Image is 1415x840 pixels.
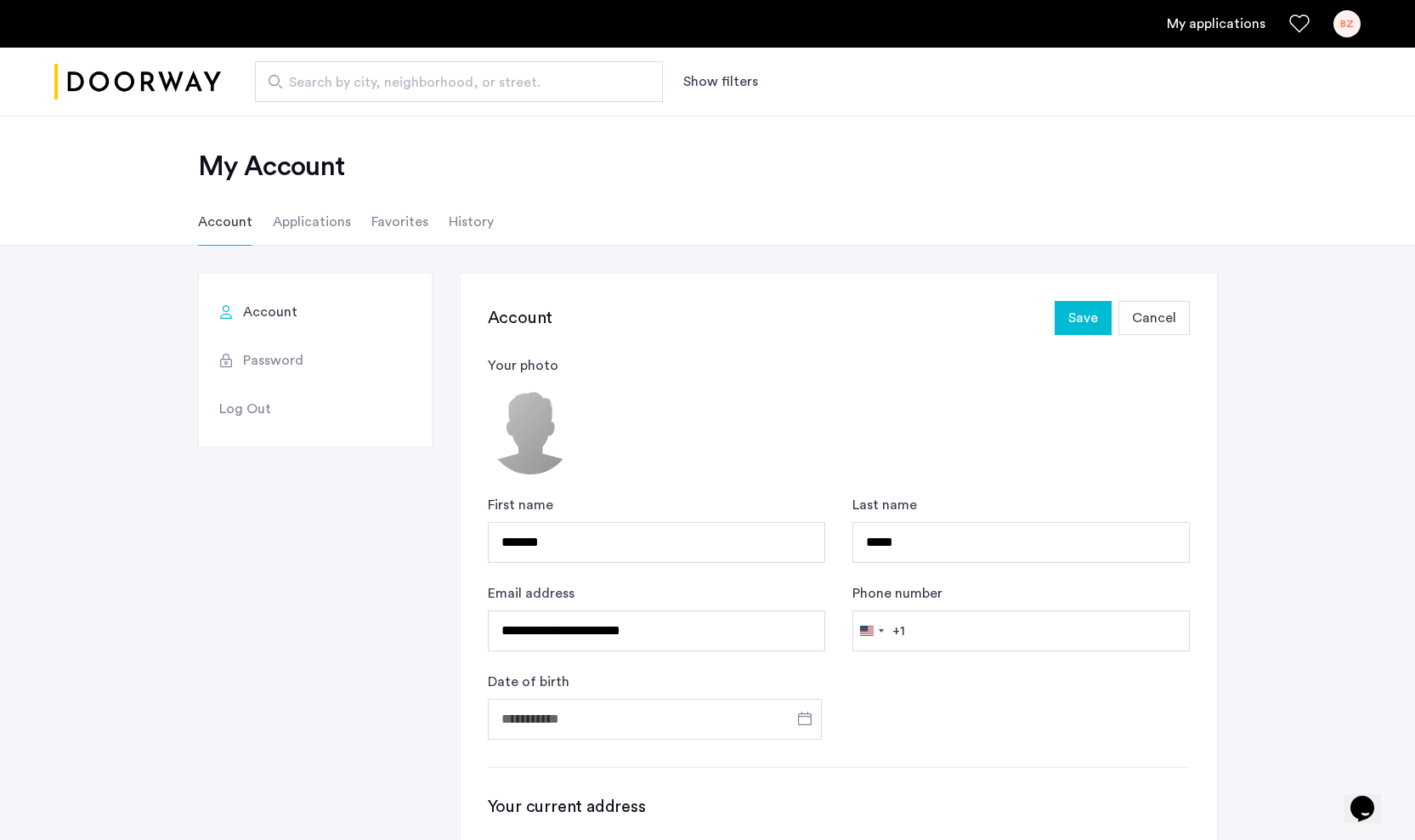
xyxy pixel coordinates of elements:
[1344,772,1398,823] iframe: chat widget
[54,50,221,114] a: Cazamio logo
[488,495,553,515] label: First name
[255,61,663,102] input: Apartment Search
[488,795,1190,819] h3: Your current address
[488,306,553,330] h3: Account
[243,302,297,322] span: Account
[54,50,221,114] img: logo
[1132,308,1176,328] span: Cancel
[852,583,942,604] label: Phone number
[371,198,428,246] li: Favorites
[1068,308,1098,328] span: Save
[243,350,303,371] span: Password
[795,708,815,729] button: Open calendar
[198,198,252,246] li: Account
[852,495,917,515] label: Last name
[289,72,615,93] span: Search by city, neighborhood, or street.
[219,399,271,419] span: Log Out
[449,198,494,246] li: History
[1118,301,1190,335] button: button
[1055,301,1112,335] button: button
[488,355,1190,376] div: Your photo
[1333,10,1361,37] div: BZ
[853,611,905,650] button: Selected country
[1167,14,1265,34] a: My application
[488,583,574,604] label: Email address
[1289,14,1310,34] a: Favorites
[273,198,351,246] li: Applications
[488,672,569,692] label: Date of birth
[198,150,1218,184] h2: My Account
[683,71,758,92] button: Show or hide filters
[892,621,905,641] div: +1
